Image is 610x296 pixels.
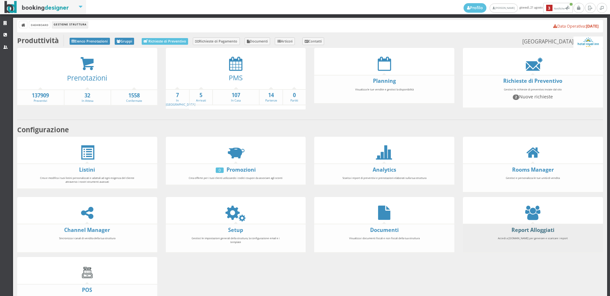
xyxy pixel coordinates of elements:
a: [PERSON_NAME] [490,3,518,13]
a: 107In Casa [213,92,259,103]
b: Produttività [17,36,59,45]
div: 0 [216,168,224,173]
a: Listini [79,166,95,173]
a: Richieste di Pagamento [193,37,240,45]
div: Gestisci le richieste di preventivo inviate dal sito [481,85,584,106]
div: Crea offerte per i tuoi clienti utilizzando i codici coupon da associare agli sconti [184,173,287,183]
div: Visualizza i documenti fiscali e non fiscali della tua struttura [333,234,436,250]
strong: 0 [283,92,306,99]
b: Configurazione [17,125,69,134]
small: [GEOGRAPHIC_DATA] [522,36,603,48]
div: Gestisci e personalizza le tue unità di vendita [481,173,584,190]
a: Elenco Prenotazioni [70,38,110,45]
strong: 5 [190,92,212,99]
a: Profilo [464,3,486,13]
b: [DATE] [586,23,599,29]
h4: Nuove richieste [484,94,581,100]
a: Analytics [373,166,396,173]
a: 0Partiti [283,92,306,103]
img: cash-register.gif [80,266,94,280]
a: Gruppi [115,38,134,45]
a: Documenti [370,227,399,234]
a: 1558Confermate [111,92,157,103]
strong: 1558 [111,92,157,99]
strong: 14 [260,92,282,99]
a: Richieste di Preventivo [142,38,188,45]
a: Prenotazioni [67,73,107,82]
li: Gestione Struttura [52,21,88,28]
a: 5Arrivati [190,92,212,103]
img: BookingDesigner.com [4,1,69,13]
a: Rooms Manager [512,166,554,173]
strong: 7 [166,92,189,99]
a: Channel Manager [64,227,110,234]
a: Data Operativa:[DATE] [553,23,599,29]
div: Crea e modifica i tuoi listini personalizzati e adattali ad ogni esigenza del cliente attraverso ... [36,173,139,186]
a: Articoli [275,37,295,45]
img: ea773b7e7d3611ed9c9d0608f5526cb6.png [573,36,603,48]
strong: 137909 [17,92,64,99]
span: giovedì, 21 agosto [464,3,573,13]
a: 14Partenze [260,92,282,103]
strong: 107 [213,92,259,99]
a: 7In [GEOGRAPHIC_DATA] [166,92,195,107]
button: 3Notifiche [543,3,573,13]
a: 32In Attesa [64,92,111,103]
b: 3 [546,5,552,11]
span: 2 [513,95,519,100]
a: Richieste di Preventivo [503,77,562,84]
div: Visualizza le tue vendite e gestisci la disponibilità [333,85,436,102]
div: Scarica i report di preventivi e prenotazioni elaborati sulla tua struttura [333,173,436,183]
div: Accedi a [DOMAIN_NAME] per generare e scaricare i report [481,234,584,250]
div: Sincronizza i canali di vendita della tua struttura [36,234,139,250]
a: POS [82,286,92,293]
div: Gestisci le impostazioni generali della struttura, la configurazione email e i template [184,234,287,250]
strong: 32 [64,92,111,99]
a: 137909Preventivi [17,92,64,103]
a: Dashboard [29,21,50,28]
a: Promozioni [227,166,256,173]
a: Contatti [302,37,324,45]
a: Planning [373,77,396,84]
a: Documenti [245,37,270,45]
a: Setup [228,227,243,234]
a: Report Alloggiati [512,227,554,234]
a: PMS [229,73,243,82]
